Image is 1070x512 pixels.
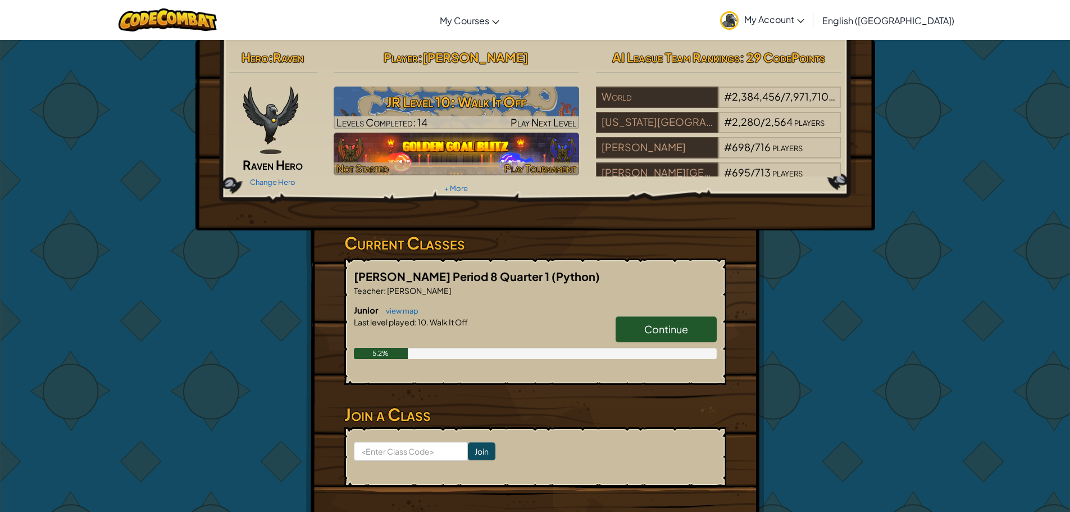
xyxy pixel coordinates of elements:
[732,115,761,128] span: 2,280
[596,97,841,110] a: World#2,384,456/7,971,710players
[822,15,954,26] span: English ([GEOGRAPHIC_DATA])
[596,137,718,158] div: [PERSON_NAME]
[772,166,803,179] span: players
[336,162,389,175] span: Not Started
[755,141,771,153] span: 716
[740,49,825,65] span: : 29 CodePoints
[724,115,732,128] span: #
[384,286,386,296] span: :
[354,348,408,359] div: 5.2%
[444,184,468,193] a: + More
[644,323,688,336] span: Continue
[744,13,804,25] span: My Account
[242,49,268,65] span: Hero
[794,115,825,128] span: players
[511,116,576,129] span: Play Next Level
[750,141,755,153] span: /
[468,442,495,460] input: Join
[334,133,579,175] a: Not StartedPlay Tournament
[596,123,841,135] a: [US_STATE][GEOGRAPHIC_DATA] No. 11 in the [GEOGRAPHIC_DATA]#2,280/2,564players
[344,230,726,256] h3: Current Classes
[724,141,732,153] span: #
[243,87,298,154] img: raven-paper-doll.png
[334,87,579,129] img: JR Level 10: Walk It Off
[714,2,810,38] a: My Account
[415,317,417,327] span: :
[761,115,765,128] span: /
[785,90,835,103] span: 7,971,710
[268,49,273,65] span: :
[724,90,732,103] span: #
[354,269,552,283] span: [PERSON_NAME] Period 8 Quarter 1
[596,162,718,184] div: [PERSON_NAME][GEOGRAPHIC_DATA]
[273,49,304,65] span: Raven
[732,141,750,153] span: 698
[732,166,750,179] span: 695
[434,5,505,35] a: My Courses
[334,133,579,175] img: Golden Goal
[732,90,781,103] span: 2,384,456
[422,49,529,65] span: [PERSON_NAME]
[354,305,380,315] span: Junior
[781,90,785,103] span: /
[750,166,755,179] span: /
[354,317,415,327] span: Last level played
[334,89,579,115] h3: JR Level 10: Walk It Off
[384,49,418,65] span: Player
[336,116,427,129] span: Levels Completed: 14
[119,8,217,31] img: CodeCombat logo
[334,87,579,129] a: Play Next Level
[440,15,489,26] span: My Courses
[596,87,718,108] div: World
[612,49,740,65] span: AI League Team Rankings
[765,115,793,128] span: 2,564
[417,317,429,327] span: 10.
[596,173,841,186] a: [PERSON_NAME][GEOGRAPHIC_DATA]#695/713players
[250,178,295,187] a: Change Hero
[552,269,600,283] span: (Python)
[720,11,739,30] img: avatar
[429,317,468,327] span: Walk It Off
[243,157,303,173] span: Raven Hero
[724,166,732,179] span: #
[817,5,960,35] a: English ([GEOGRAPHIC_DATA])
[755,166,771,179] span: 713
[344,402,726,427] h3: Join a Class
[596,148,841,161] a: [PERSON_NAME]#698/716players
[418,49,422,65] span: :
[354,286,384,296] span: Teacher
[354,442,468,461] input: <Enter Class Code>
[504,162,576,175] span: Play Tournament
[386,286,451,296] span: [PERSON_NAME]
[772,141,803,153] span: players
[380,306,418,315] a: view map
[596,112,718,133] div: [US_STATE][GEOGRAPHIC_DATA] No. 11 in the [GEOGRAPHIC_DATA]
